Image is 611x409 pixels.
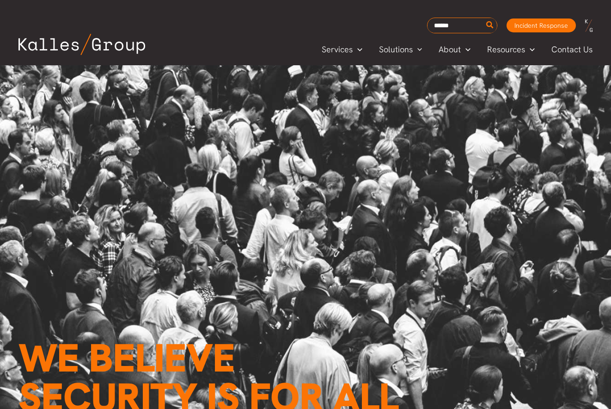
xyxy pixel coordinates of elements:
span: Resources [487,43,525,56]
a: ServicesMenu Toggle [313,43,371,56]
span: Menu Toggle [413,43,422,56]
span: Menu Toggle [461,43,470,56]
span: Services [322,43,353,56]
span: Menu Toggle [525,43,535,56]
a: SolutionsMenu Toggle [371,43,431,56]
a: AboutMenu Toggle [430,43,479,56]
a: ResourcesMenu Toggle [479,43,543,56]
nav: Primary Site Navigation [313,42,602,57]
span: Menu Toggle [353,43,362,56]
span: About [439,43,461,56]
img: Kalles Group [18,34,145,55]
a: Contact Us [543,43,602,56]
button: Search [484,18,496,33]
span: Contact Us [551,43,593,56]
a: Incident Response [507,19,576,32]
span: Solutions [379,43,413,56]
